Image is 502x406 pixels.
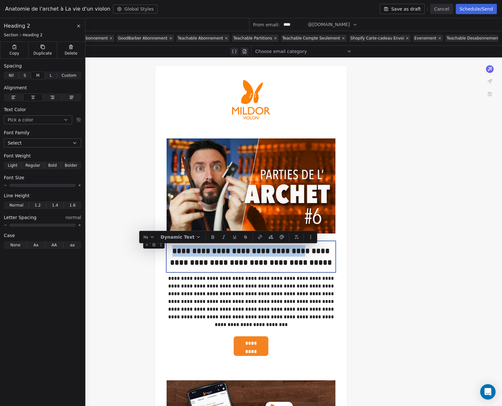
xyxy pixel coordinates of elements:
[4,129,30,136] span: Font Family
[33,242,39,248] span: Aa
[25,163,40,168] span: Regular
[255,48,307,55] span: Choose email category
[48,163,57,168] span: Bold
[23,32,43,38] span: Heading 2
[351,36,404,41] span: Shopify Carte-cadeau Envoi
[51,242,57,248] span: AA
[4,192,30,199] span: Line Height
[118,36,168,41] span: GoodBarber Abonnement
[4,232,15,239] span: Case
[35,202,41,208] span: 1.2
[178,36,223,41] span: Teachable Abonnement
[158,232,203,242] button: Dynamic Text
[9,202,23,208] span: Normal
[33,51,52,56] span: Duplicate
[4,84,27,91] span: Alignment
[65,51,78,56] span: Delete
[456,4,497,14] button: Schedule/Send
[4,32,18,38] span: Section
[5,5,110,13] span: Anatomie de l'archet à La vie d'un violon
[8,140,22,146] span: Select
[414,36,437,41] span: Evenement
[4,115,72,124] button: Pick a color
[4,153,31,159] span: Font Weight
[65,163,77,168] span: Bolder
[10,242,20,248] span: None
[23,73,26,78] span: S
[113,4,158,13] button: Global Styles
[51,36,108,41] span: GoodBarber Desabonnement
[50,73,52,78] span: L
[9,51,19,56] span: Copy
[9,73,14,78] span: Nil
[8,163,17,168] span: Light
[380,4,425,14] button: Save as draft
[4,22,30,30] span: Heading 2
[253,22,280,28] span: From email:
[52,202,58,208] span: 1.4
[70,242,75,248] span: aa
[282,36,340,41] span: Teachable Compte Seulement
[4,214,37,221] span: Letter Spacing
[65,214,81,221] span: normal
[4,174,24,181] span: Font Size
[62,73,76,78] span: Custom
[69,202,75,208] span: 1.6
[480,384,496,400] div: Open Intercom Messenger
[4,106,26,113] span: Text Color
[4,63,22,69] span: Spacing
[308,21,350,28] span: @[DOMAIN_NAME]
[233,36,272,41] span: Teachable Partitions
[430,4,453,14] button: Cancel
[447,36,499,41] span: Teachable Desabonnement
